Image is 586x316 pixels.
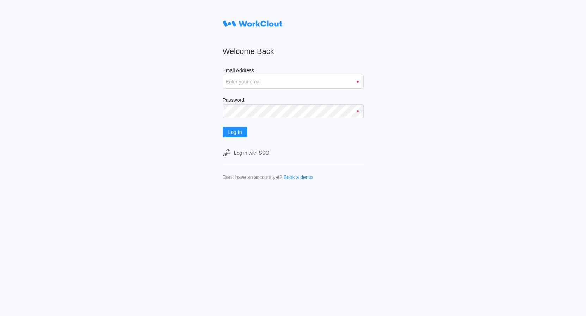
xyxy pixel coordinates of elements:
h2: Welcome Back [223,47,364,56]
button: Log In [223,127,248,137]
a: Log in with SSO [223,149,364,157]
div: Don't have an account yet? [223,174,282,180]
div: Log in with SSO [234,150,269,156]
a: Book a demo [284,174,313,180]
input: Enter your email [223,75,364,89]
label: Password [223,97,364,104]
span: Log In [228,130,242,135]
label: Email Address [223,68,364,75]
